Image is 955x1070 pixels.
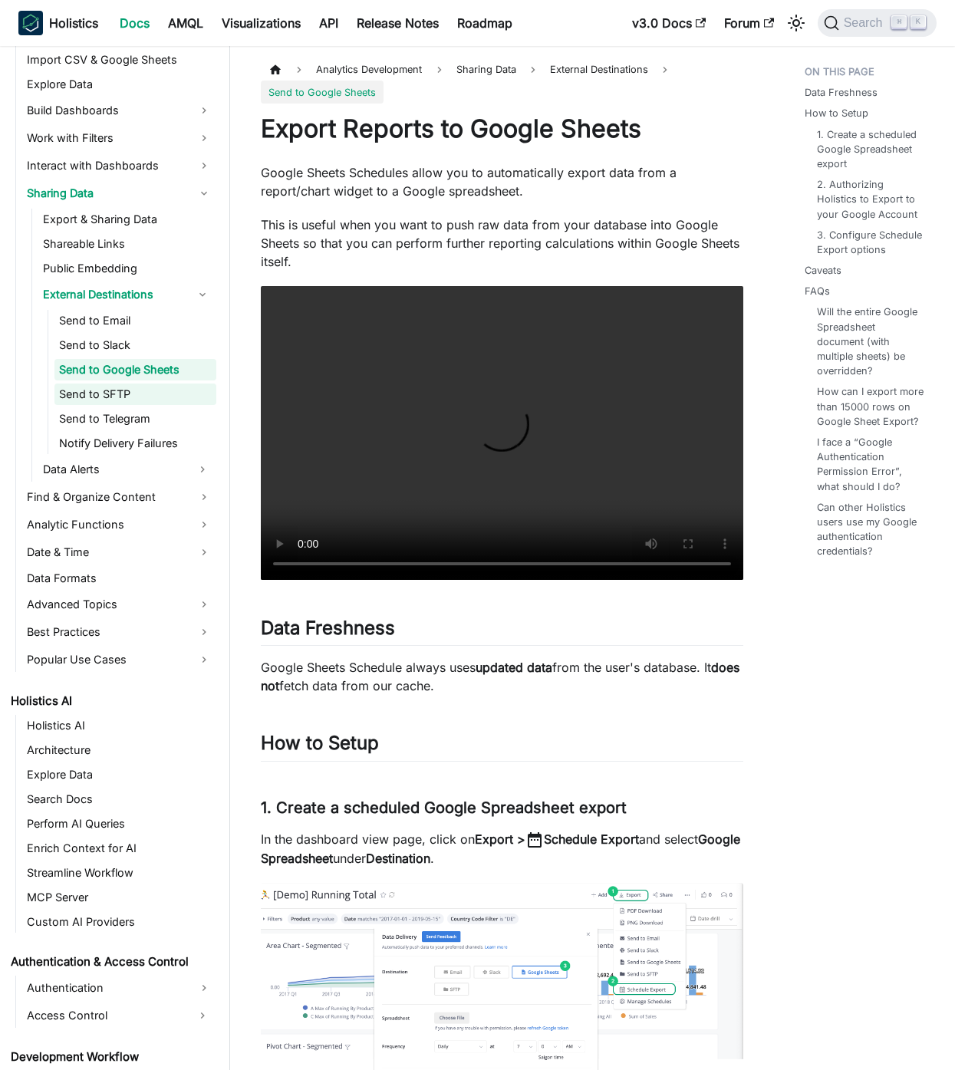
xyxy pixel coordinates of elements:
h3: 1. Create a scheduled Google Spreadsheet export [261,798,743,818]
a: API [310,11,347,35]
a: Work with Filters [22,126,216,150]
a: Notify Delivery Failures [54,433,216,454]
button: Switch between dark and light mode (currently light mode) [784,11,808,35]
a: Interact with Dashboards [22,153,216,178]
p: Google Sheets Schedules allow you to automatically export data from a report/chart widget to a Go... [261,163,743,200]
a: Architecture [22,739,216,761]
a: Docs [110,11,159,35]
button: Expand sidebar category 'Data Alerts' [189,457,216,482]
a: How to Setup [805,106,868,120]
b: Holistics [49,14,98,32]
a: External Destinations [38,282,189,307]
a: Advanced Topics [22,592,216,617]
h1: Export Reports to Google Sheets [261,114,743,144]
kbd: K [911,15,926,29]
a: Send to Telegram [54,408,216,430]
a: 1. Create a scheduled Google Spreadsheet export [817,127,924,172]
span: Analytics Development [308,58,430,81]
a: v3.0 Docs [623,11,715,35]
strong: updated data [476,660,552,675]
h2: How to Setup [261,732,743,761]
a: Access Control [22,1003,189,1028]
a: Find & Organize Content [22,485,216,509]
a: Authentication & Access Control [6,951,216,973]
a: 3. Configure Schedule Export options [817,228,924,257]
a: Release Notes [347,11,448,35]
span: Sharing Data [449,58,524,81]
img: Holistics [18,11,43,35]
a: Can other Holistics users use my Google authentication credentials? [817,500,924,559]
a: I face a “Google Authentication Permission Error”, what should I do? [817,435,924,494]
strong: Destination [366,851,430,866]
a: Search Docs [22,789,216,810]
a: Visualizations [212,11,310,35]
a: Explore Data [22,764,216,785]
a: AMQL [159,11,212,35]
a: Import CSV & Google Sheets [22,49,216,71]
span: Send to Google Sheets [261,81,384,103]
a: Send to SFTP [54,384,216,405]
a: 2. Authorizing Holistics to Export to your Google Account [817,177,924,222]
a: HolisticsHolistics [18,11,98,35]
video: Your browser does not support embedding video, but you can . [261,286,743,581]
a: Enrich Context for AI [22,838,216,859]
a: Shareable Links [38,233,216,255]
a: Holistics AI [6,690,216,712]
a: Popular Use Cases [22,647,216,672]
a: Send to Email [54,310,216,331]
span: date_range [525,831,544,849]
a: Caveats [805,263,841,278]
a: Public Embedding [38,258,216,279]
button: Expand sidebar category 'Access Control' [189,1003,216,1028]
a: Explore Data [22,74,216,95]
a: MCP Server [22,887,216,908]
a: Custom AI Providers [22,911,216,933]
a: Roadmap [448,11,522,35]
nav: Breadcrumbs [261,58,743,104]
a: Forum [715,11,783,35]
p: Google Sheets Schedule always uses from the user's database. It fetch data from our cache. [261,658,743,695]
a: Data Alerts [38,457,189,482]
p: This is useful when you want to push raw data from your database into Google Sheets so that you c... [261,216,743,271]
a: Sharing Data [22,181,216,206]
h2: Data Freshness [261,617,743,646]
a: Send to Google Sheets [54,359,216,380]
p: In the dashboard view page, click on and select under . [261,830,743,868]
a: Development Workflow [6,1046,216,1068]
a: Holistics AI [22,715,216,736]
a: Will the entire Google Spreadsheet document (with multiple sheets) be overridden? [817,305,924,378]
a: Date & Time [22,540,216,565]
a: External Destinations [542,58,656,81]
a: Data Freshness [805,85,878,100]
a: Send to Slack [54,334,216,356]
span: External Destinations [550,64,648,75]
button: Search (Command+K) [818,9,937,37]
button: Collapse sidebar category 'External Destinations' [189,282,216,307]
a: Best Practices [22,620,216,644]
a: How can I export more than 15000 rows on Google Sheet Export? [817,384,924,429]
a: Streamline Workflow [22,862,216,884]
a: Analytic Functions [22,512,216,537]
a: Build Dashboards [22,98,216,123]
a: Data Formats [22,568,216,589]
a: Home page [261,58,290,81]
a: Export & Sharing Data [38,209,216,230]
a: Perform AI Queries [22,813,216,835]
a: Authentication [22,976,216,1000]
span: Search [839,16,892,30]
kbd: ⌘ [891,15,907,29]
strong: Export > Schedule Export [475,831,639,847]
a: FAQs [805,284,830,298]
